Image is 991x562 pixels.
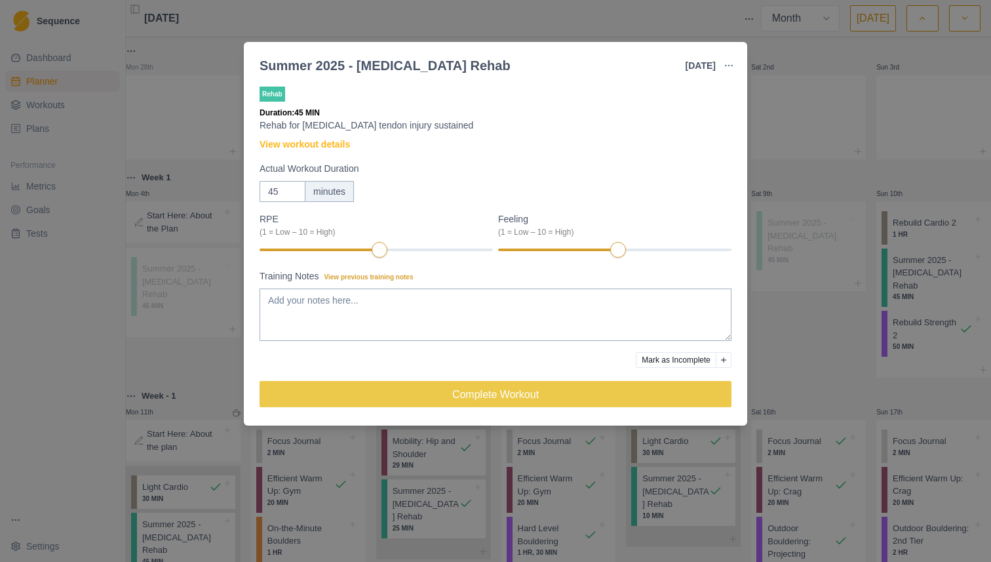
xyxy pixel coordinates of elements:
p: Duration: 45 MIN [260,107,731,119]
label: RPE [260,212,485,238]
p: Rehab [260,87,285,102]
p: [DATE] [686,59,716,73]
div: (1 = Low – 10 = High) [498,226,724,238]
button: Add reason [716,352,731,368]
p: Rehab for [MEDICAL_DATA] tendon injury sustained [260,119,731,132]
button: Complete Workout [260,381,731,407]
label: Training Notes [260,270,724,283]
div: Summer 2025 - [MEDICAL_DATA] Rehab [260,56,511,75]
div: minutes [305,181,354,202]
a: View workout details [260,138,350,151]
div: (1 = Low – 10 = High) [260,226,485,238]
label: Actual Workout Duration [260,162,724,176]
label: Feeling [498,212,724,238]
button: Mark as Incomplete [636,352,716,368]
span: View previous training notes [324,273,414,281]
